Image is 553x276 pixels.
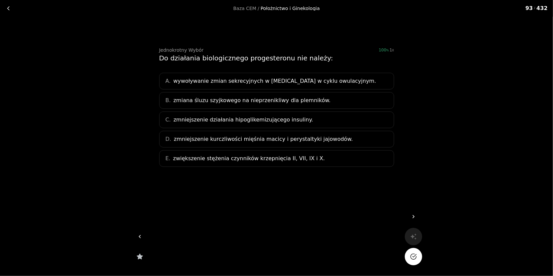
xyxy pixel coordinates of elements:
a: Baza CEM [233,6,256,11]
span: zwiększenie stężenia czynników krzepnięcia II, VII, IX i X. [173,155,325,163]
div: Położnictwo i Ginekologia [261,6,320,11]
div: E.zwiększenie stężenia czynników krzepnięcia II, VII, IX i X. [159,150,394,167]
span: zmniejszenie działania hipoglikemizującego insuliny. [174,116,313,124]
span: / [534,4,535,12]
div: 1 [389,48,394,52]
div: D.zmniejszenie kurczliwości mięśnia macicy i perystaltyki jajowodów. [159,131,394,148]
div: Do działania biologicznego progesteronu nie należy: [159,54,394,62]
span: wywoływanie zmian sekrecyjnych w [MEDICAL_DATA] w cyklu owulacyjnym. [173,77,376,85]
span: / [258,6,259,11]
div: A.wywoływanie zmian sekrecyjnych w [MEDICAL_DATA] w cyklu owulacyjnym. [159,73,394,89]
div: C.zmniejszenie działania hipoglikemizującego insuliny. [159,111,394,128]
div: Jednokrotny Wybór [159,48,204,52]
button: Na pewno? [405,248,422,265]
div: 93 432 [525,4,550,12]
span: zmiana śluzu szyjkowego na nieprzenikliwy dla plemników. [174,96,331,104]
span: E. [166,155,171,163]
span: C. [166,116,171,124]
span: 100 [379,48,389,52]
span: A. [166,77,171,85]
span: D. [166,135,171,143]
div: 100% [379,48,394,52]
span: B. [166,96,171,104]
span: zmniejszenie kurczliwości mięśnia macicy i perystaltyki jajowodów. [174,135,353,143]
div: B.zmiana śluzu szyjkowego na nieprzenikliwy dla plemników. [159,92,394,109]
